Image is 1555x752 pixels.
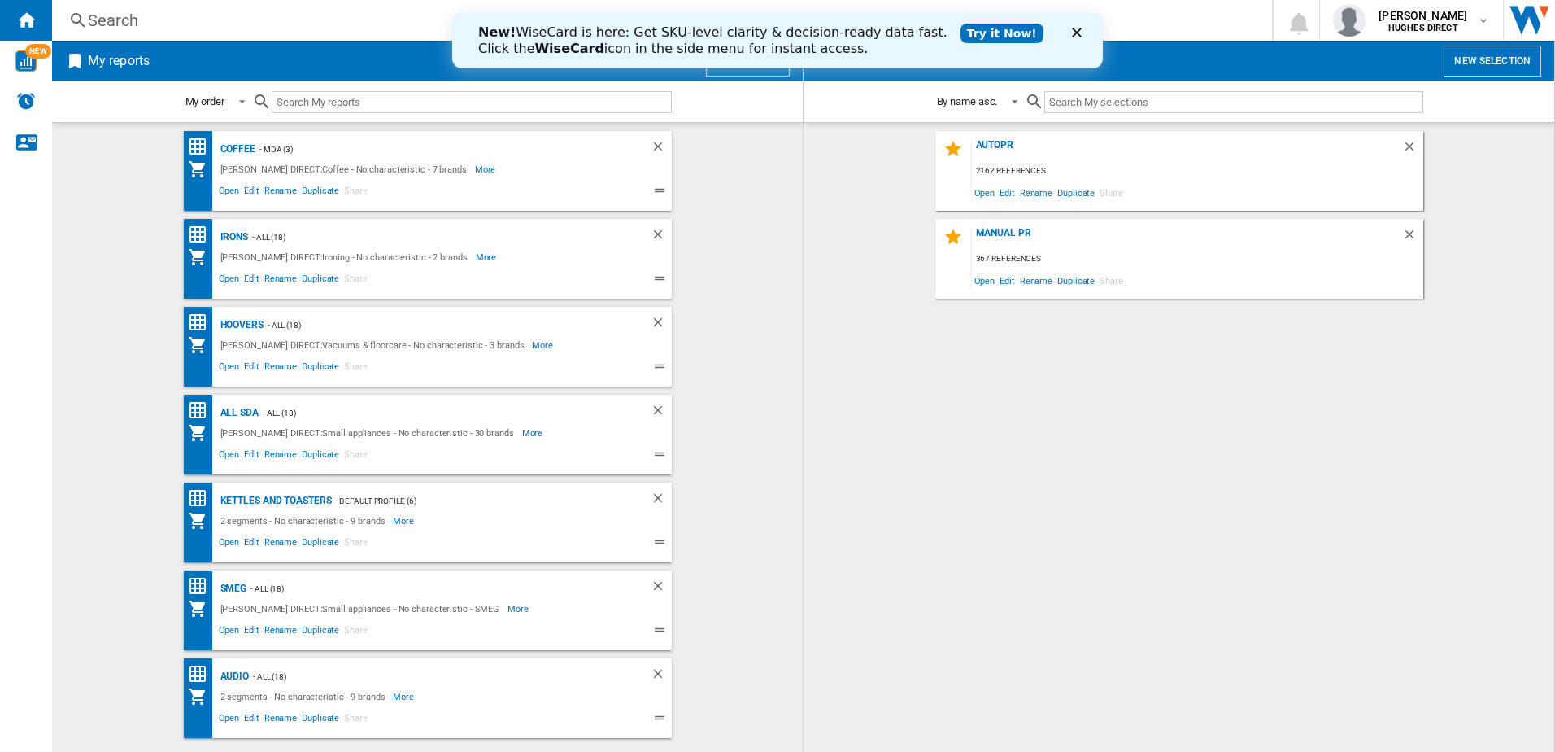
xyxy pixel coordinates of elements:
[1055,269,1097,291] span: Duplicate
[249,667,617,687] div: - ALL (18)
[216,247,476,267] div: [PERSON_NAME] DIRECT:Ironing - No characteristic - 2 brands
[216,403,259,423] div: All SDA
[651,491,672,511] div: Delete
[299,447,342,466] span: Duplicate
[1044,91,1422,113] input: Search My selections
[188,160,216,179] div: My Assortment
[651,139,672,160] div: Delete
[262,535,299,554] span: Rename
[216,579,247,599] div: SMEG
[242,447,262,466] span: Edit
[1388,23,1458,33] b: HUGHES DIRECT
[255,139,618,160] div: - mda (3)
[620,15,636,24] div: Close
[272,91,672,113] input: Search My reports
[972,139,1402,161] div: AUTOPR
[242,535,262,554] span: Edit
[248,227,617,247] div: - ALL (18)
[188,488,216,509] div: Price Ranking
[997,181,1017,203] span: Edit
[532,335,555,355] span: More
[188,247,216,267] div: My Assortment
[972,181,998,203] span: Open
[15,50,37,72] img: wise-card.svg
[651,667,672,687] div: Delete
[342,183,370,203] span: Share
[216,599,508,619] div: [PERSON_NAME] DIRECT:Small appliances - No characteristic - SMEG
[651,579,672,599] div: Delete
[299,183,342,203] span: Duplicate
[216,687,394,706] div: 2 segments - No characteristic - 9 brands
[16,91,36,111] img: alerts-logo.svg
[216,710,242,730] span: Open
[1379,7,1467,24] span: [PERSON_NAME]
[259,403,618,423] div: - ALL (18)
[216,315,264,335] div: Hoovers
[299,359,342,378] span: Duplicate
[242,359,262,378] span: Edit
[262,359,299,378] span: Rename
[342,271,370,291] span: Share
[299,271,342,291] span: Duplicate
[188,137,216,157] div: Price Ranking
[342,623,370,642] span: Share
[1402,139,1423,161] div: Delete
[1017,181,1055,203] span: Rename
[216,667,250,687] div: Audio
[299,623,342,642] span: Duplicate
[1097,269,1126,291] span: Share
[216,160,475,179] div: [PERSON_NAME] DIRECT:Coffee - No characteristic - 7 brands
[1055,181,1097,203] span: Duplicate
[188,225,216,245] div: Price Ranking
[216,183,242,203] span: Open
[937,95,998,107] div: By name asc.
[246,579,617,599] div: - ALL (18)
[85,46,153,77] h2: My reports
[342,710,370,730] span: Share
[188,313,216,333] div: Price Ranking
[185,95,224,107] div: My order
[1402,227,1423,249] div: Delete
[299,535,342,554] span: Duplicate
[216,227,249,247] div: Irons
[264,315,618,335] div: - ALL (18)
[188,335,216,355] div: My Assortment
[188,511,216,531] div: My Assortment
[972,161,1423,181] div: 2162 references
[972,249,1423,269] div: 367 references
[216,511,394,531] div: 2 segments - No characteristic - 9 brands
[216,139,255,160] div: Coffee
[216,359,242,378] span: Open
[188,687,216,706] div: My Assortment
[216,271,242,291] span: Open
[997,269,1017,291] span: Edit
[452,13,1103,68] iframe: Intercom live chat banner
[1444,46,1541,77] button: New selection
[393,687,416,706] span: More
[651,227,672,247] div: Delete
[216,623,242,642] span: Open
[188,423,216,443] div: My Assortment
[522,423,546,443] span: More
[242,183,262,203] span: Edit
[188,576,216,597] div: Price Ranking
[651,315,672,335] div: Delete
[188,400,216,421] div: Price Ranking
[342,447,370,466] span: Share
[342,359,370,378] span: Share
[393,511,416,531] span: More
[475,160,499,179] span: More
[242,271,262,291] span: Edit
[216,535,242,554] span: Open
[262,623,299,642] span: Rename
[299,710,342,730] span: Duplicate
[332,491,618,511] div: - Default profile (6)
[216,423,522,443] div: [PERSON_NAME] DIRECT:Small appliances - No characteristic - 30 brands
[242,623,262,642] span: Edit
[188,664,216,684] div: Price Ranking
[342,535,370,554] span: Share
